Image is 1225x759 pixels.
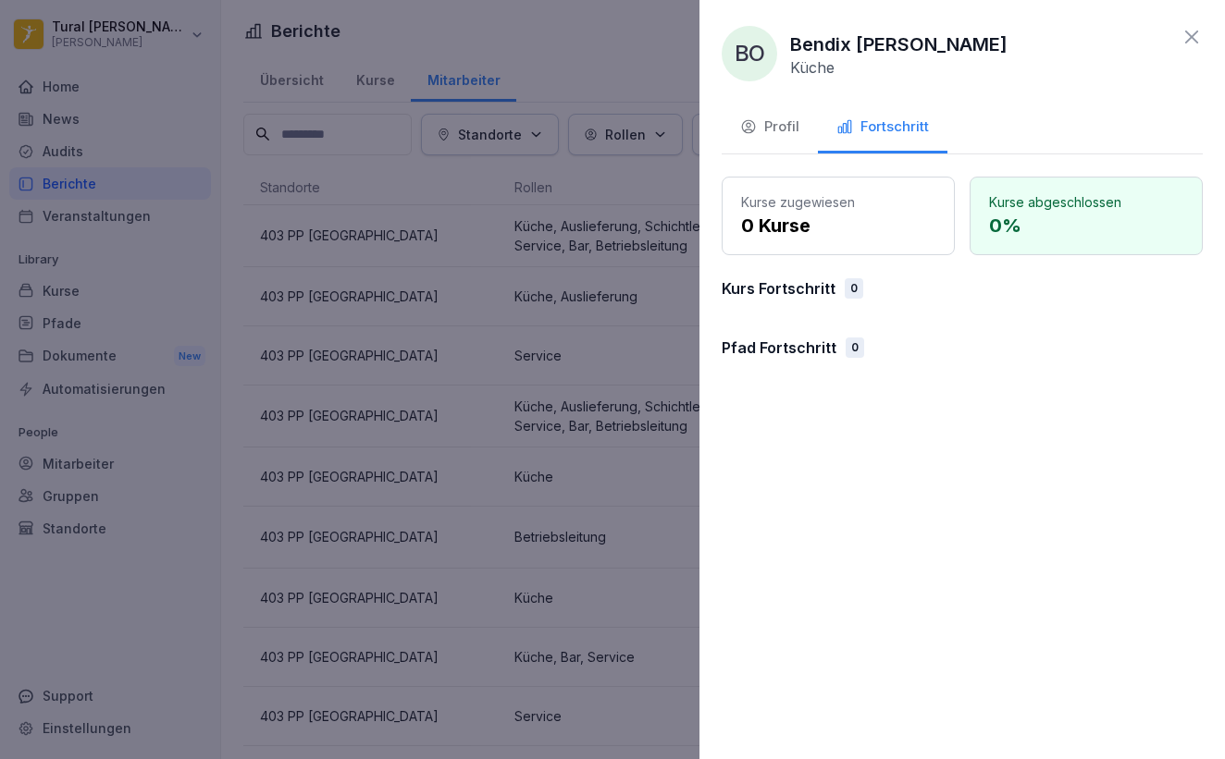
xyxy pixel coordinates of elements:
p: Pfad Fortschritt [722,337,836,359]
p: 0 % [989,212,1183,239]
p: Bendix [PERSON_NAME] [790,31,1008,58]
p: 0 Kurse [741,212,935,239]
div: 0 [845,278,863,299]
button: Profil [722,104,818,153]
div: Fortschritt [836,116,929,138]
p: Kurs Fortschritt [722,277,835,300]
p: Kurse abgeschlossen [989,192,1183,212]
div: 0 [846,337,864,358]
p: Kurse zugewiesen [741,192,935,212]
div: Profil [740,116,799,138]
div: BO [722,26,777,81]
p: Küche [790,58,835,77]
button: Fortschritt [818,104,947,153]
